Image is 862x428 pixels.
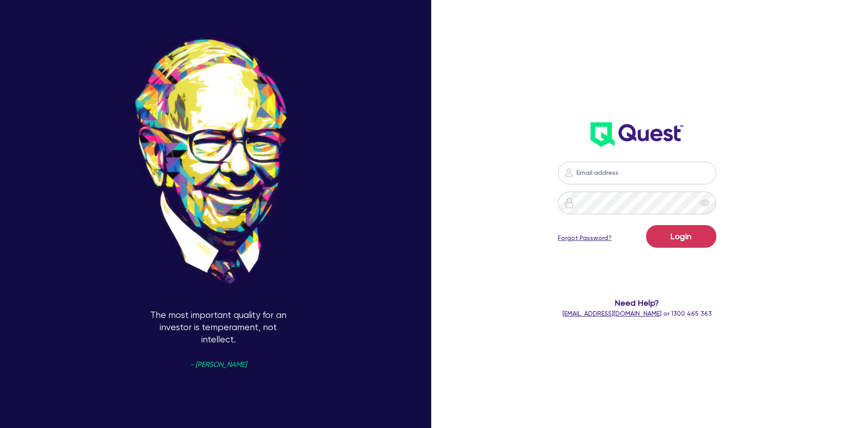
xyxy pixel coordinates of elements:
img: icon-password [564,197,575,208]
span: or 1300 465 363 [562,310,712,317]
button: Login [646,225,716,248]
img: wH2k97JdezQIQAAAABJRU5ErkJggg== [591,122,683,147]
img: icon-password [563,167,574,178]
span: - [PERSON_NAME] [190,361,247,368]
a: [EMAIL_ADDRESS][DOMAIN_NAME] [562,310,662,317]
span: eye [700,198,710,207]
input: Email address [558,162,716,184]
span: Need Help? [522,297,753,309]
a: Forgot Password? [558,233,612,243]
